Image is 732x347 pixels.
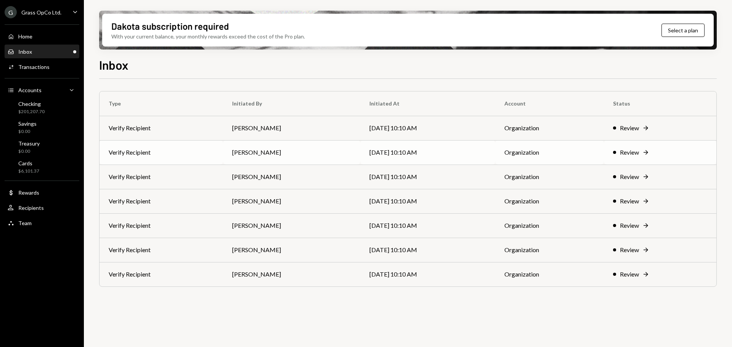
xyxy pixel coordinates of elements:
[5,45,79,58] a: Inbox
[100,91,223,116] th: Type
[360,238,495,262] td: [DATE] 10:10 AM
[18,109,45,115] div: $201,207.70
[620,123,639,133] div: Review
[620,221,639,230] div: Review
[495,116,604,140] td: Organization
[495,140,604,165] td: Organization
[620,172,639,181] div: Review
[100,262,223,286] td: Verify Recipient
[100,140,223,165] td: Verify Recipient
[99,57,128,72] h1: Inbox
[360,165,495,189] td: [DATE] 10:10 AM
[620,245,639,254] div: Review
[495,262,604,286] td: Organization
[5,216,79,230] a: Team
[604,91,716,116] th: Status
[18,140,40,147] div: Treasury
[223,262,360,286] td: [PERSON_NAME]
[360,189,495,213] td: [DATE] 10:10 AM
[5,185,79,199] a: Rewards
[495,165,604,189] td: Organization
[223,165,360,189] td: [PERSON_NAME]
[5,118,79,136] a: Savings$0.00
[360,140,495,165] td: [DATE] 10:10 AM
[360,213,495,238] td: [DATE] 10:10 AM
[495,189,604,213] td: Organization
[223,116,360,140] td: [PERSON_NAME]
[223,213,360,238] td: [PERSON_NAME]
[100,213,223,238] td: Verify Recipient
[18,101,45,107] div: Checking
[21,9,61,16] div: Grass OpCo Ltd.
[223,238,360,262] td: [PERSON_NAME]
[18,48,32,55] div: Inbox
[18,120,37,127] div: Savings
[223,91,360,116] th: Initiated By
[5,158,79,176] a: Cards$6,101.37
[495,238,604,262] td: Organization
[18,87,42,93] div: Accounts
[100,238,223,262] td: Verify Recipient
[360,116,495,140] td: [DATE] 10:10 AM
[495,213,604,238] td: Organization
[18,189,39,196] div: Rewards
[620,148,639,157] div: Review
[18,64,50,70] div: Transactions
[5,29,79,43] a: Home
[620,197,639,206] div: Review
[18,33,32,40] div: Home
[495,91,604,116] th: Account
[100,189,223,213] td: Verify Recipient
[18,128,37,135] div: $0.00
[111,20,229,32] div: Dakota subscription required
[18,160,39,166] div: Cards
[18,148,40,155] div: $0.00
[5,201,79,214] a: Recipients
[18,168,39,174] div: $6,101.37
[100,165,223,189] td: Verify Recipient
[5,138,79,156] a: Treasury$0.00
[661,24,705,37] button: Select a plan
[5,60,79,74] a: Transactions
[18,220,32,226] div: Team
[223,189,360,213] td: [PERSON_NAME]
[5,6,17,18] div: G
[360,91,495,116] th: Initiated At
[620,270,639,279] div: Review
[111,32,305,40] div: With your current balance, your monthly rewards exceed the cost of the Pro plan.
[5,83,79,97] a: Accounts
[223,140,360,165] td: [PERSON_NAME]
[100,116,223,140] td: Verify Recipient
[5,98,79,117] a: Checking$201,207.70
[18,205,44,211] div: Recipients
[360,262,495,286] td: [DATE] 10:10 AM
